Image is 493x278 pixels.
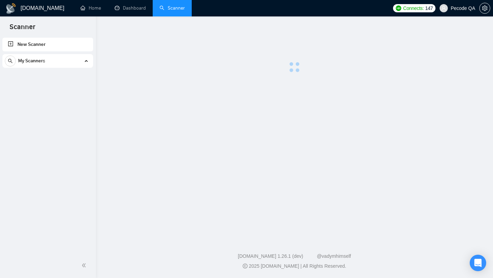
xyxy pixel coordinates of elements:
[441,6,446,11] span: user
[403,4,424,12] span: Connects:
[80,5,101,11] a: homeHome
[4,22,41,36] span: Scanner
[470,255,486,271] div: Open Intercom Messenger
[479,5,490,11] a: setting
[5,55,16,66] button: search
[81,262,88,269] span: double-left
[317,253,351,259] a: @vadymhimself
[115,5,146,11] a: dashboardDashboard
[238,253,303,259] a: [DOMAIN_NAME] 1.26.1 (dev)
[396,5,401,11] img: upwork-logo.png
[18,54,45,68] span: My Scanners
[480,5,490,11] span: setting
[8,38,88,51] a: New Scanner
[2,38,93,51] li: New Scanner
[5,3,16,14] img: logo
[2,54,93,71] li: My Scanners
[101,263,488,270] div: 2025 [DOMAIN_NAME] | All Rights Reserved.
[479,3,490,14] button: setting
[160,5,185,11] a: searchScanner
[5,59,15,63] span: search
[425,4,433,12] span: 147
[243,264,248,268] span: copyright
